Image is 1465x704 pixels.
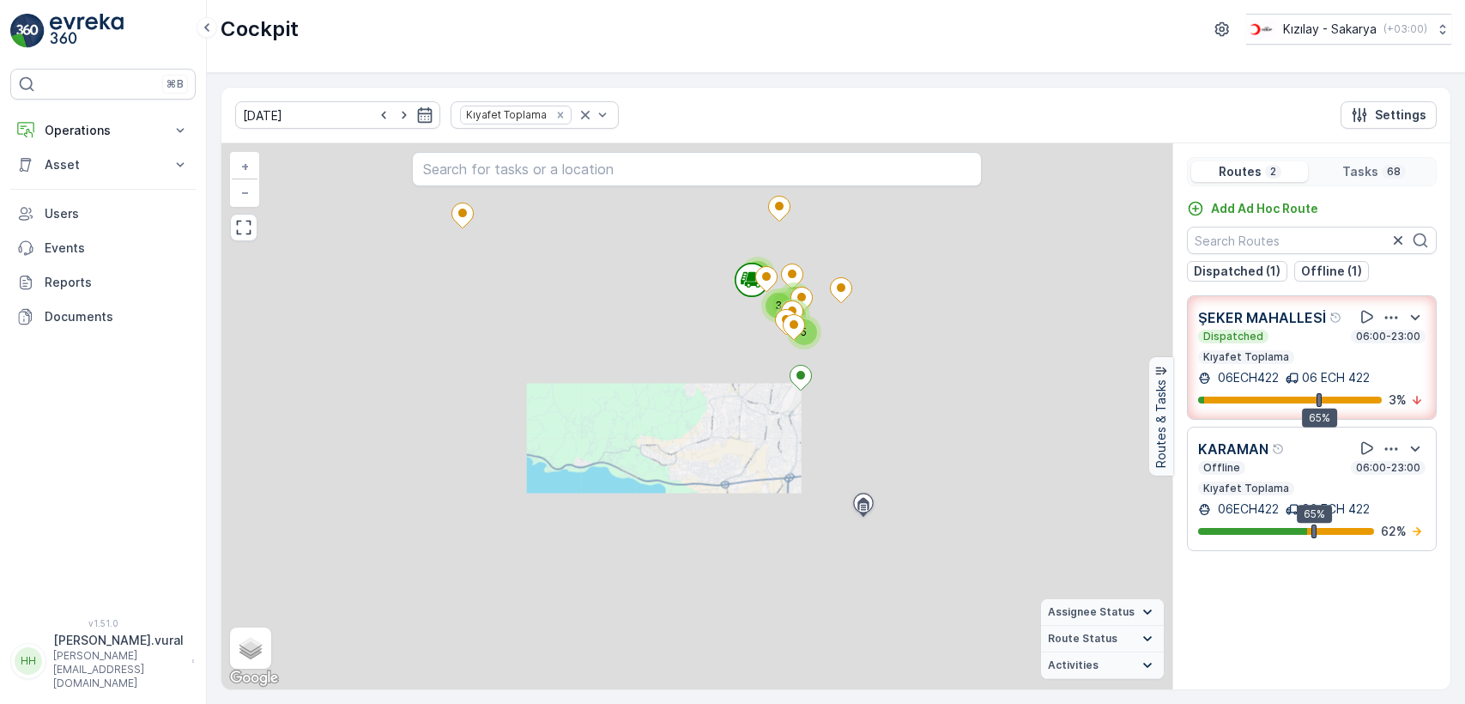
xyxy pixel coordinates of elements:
[232,629,269,667] a: Layers
[1302,369,1370,386] p: 06 ECH 422
[10,197,196,231] a: Users
[1383,22,1427,36] p: ( +03:00 )
[10,300,196,334] a: Documents
[1246,14,1451,45] button: Kızılay - Sakarya(+03:00)
[1342,163,1378,180] p: Tasks
[412,152,983,186] input: Search for tasks or a location
[1202,461,1242,475] p: Offline
[45,122,161,139] p: Operations
[1187,261,1287,282] button: Dispatched (1)
[232,154,257,179] a: Zoom In
[10,14,45,48] img: logo
[1341,101,1437,129] button: Settings
[787,315,821,349] div: 5
[1219,163,1262,180] p: Routes
[1246,20,1276,39] img: k%C4%B1z%C4%B1lay_DTAvauz.png
[10,231,196,265] a: Events
[1385,165,1402,179] p: 68
[1198,307,1326,328] p: ŞEKER MAHALLESİ
[1389,391,1407,409] p: 3 %
[776,299,810,333] div: 4
[1301,263,1362,280] p: Offline (1)
[1283,21,1377,38] p: Kızılay - Sakarya
[1187,227,1437,254] input: Search Routes
[226,667,282,689] a: Open this area in Google Maps (opens a new window)
[232,179,257,205] a: Zoom Out
[1329,311,1343,325] div: Help Tooltip Icon
[778,282,812,317] div: 5
[241,185,250,199] span: −
[1048,605,1135,619] span: Assignee Status
[1375,106,1426,124] p: Settings
[1214,501,1279,518] p: 06ECH422
[1294,261,1369,282] button: Offline (1)
[45,274,189,291] p: Reports
[53,632,184,649] p: [PERSON_NAME].vural
[1354,461,1422,475] p: 06:00-23:00
[1302,501,1370,518] p: 06 ECH 422
[1198,439,1268,459] p: KARAMAN
[1214,369,1279,386] p: 06ECH422
[768,288,802,322] div: 4
[551,108,570,122] div: Remove Kıyafet Toplama
[221,15,299,43] p: Cockpit
[10,113,196,148] button: Operations
[45,308,189,325] p: Documents
[1268,165,1278,179] p: 2
[15,647,42,675] div: HH
[1272,442,1286,456] div: Help Tooltip Icon
[50,14,124,48] img: logo_light-DOdMpM7g.png
[10,618,196,628] span: v 1.51.0
[45,240,189,257] p: Events
[1202,350,1291,364] p: Kıyafet Toplama
[1041,599,1164,626] summary: Assignee Status
[801,325,807,338] span: 5
[1187,200,1318,217] a: Add Ad Hoc Route
[1302,409,1337,428] div: 65%
[1041,652,1164,679] summary: Activities
[1048,658,1099,672] span: Activities
[1211,200,1318,217] p: Add Ad Hoc Route
[241,159,249,173] span: +
[166,77,184,91] p: ⌘B
[1048,632,1117,646] span: Route Status
[10,148,196,182] button: Asset
[1202,482,1291,495] p: Kıyafet Toplama
[1354,330,1422,343] p: 06:00-23:00
[53,649,184,690] p: [PERSON_NAME][EMAIL_ADDRESS][DOMAIN_NAME]
[1297,505,1332,524] div: 65%
[45,205,189,222] p: Users
[1041,626,1164,652] summary: Route Status
[775,299,782,312] span: 3
[10,632,196,690] button: HH[PERSON_NAME].vural[PERSON_NAME][EMAIL_ADDRESS][DOMAIN_NAME]
[1153,379,1170,468] p: Routes & Tasks
[1194,263,1280,280] p: Dispatched (1)
[226,667,282,689] img: Google
[761,288,796,323] div: 3
[235,101,440,129] input: dd/mm/yyyy
[741,257,775,291] div: 2
[1202,330,1265,343] p: Dispatched
[45,156,161,173] p: Asset
[10,265,196,300] a: Reports
[1381,523,1407,540] p: 62 %
[461,106,549,123] div: Kıyafet Toplama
